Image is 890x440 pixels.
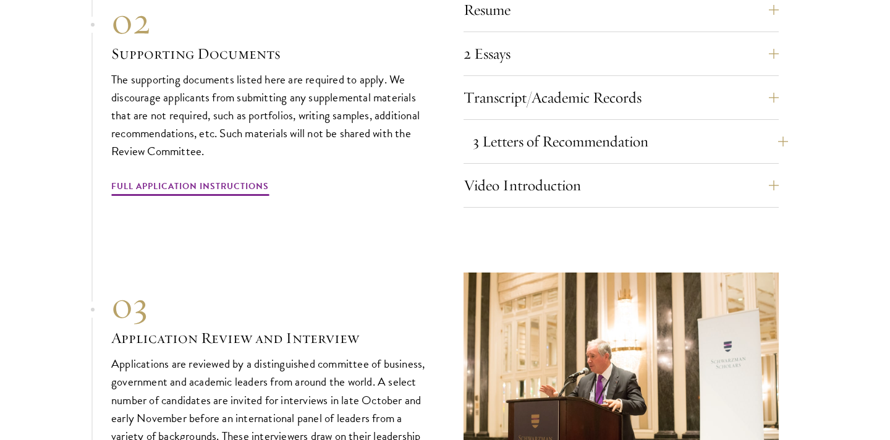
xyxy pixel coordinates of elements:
[111,43,426,64] h3: Supporting Documents
[111,328,426,349] h3: Application Review and Interview
[464,39,779,69] button: 2 Essays
[111,70,426,160] p: The supporting documents listed here are required to apply. We discourage applicants from submitt...
[464,83,779,112] button: Transcript/Academic Records
[464,171,779,200] button: Video Introduction
[111,283,426,328] div: 03
[111,179,269,198] a: Full Application Instructions
[473,127,788,156] button: 3 Letters of Recommendation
